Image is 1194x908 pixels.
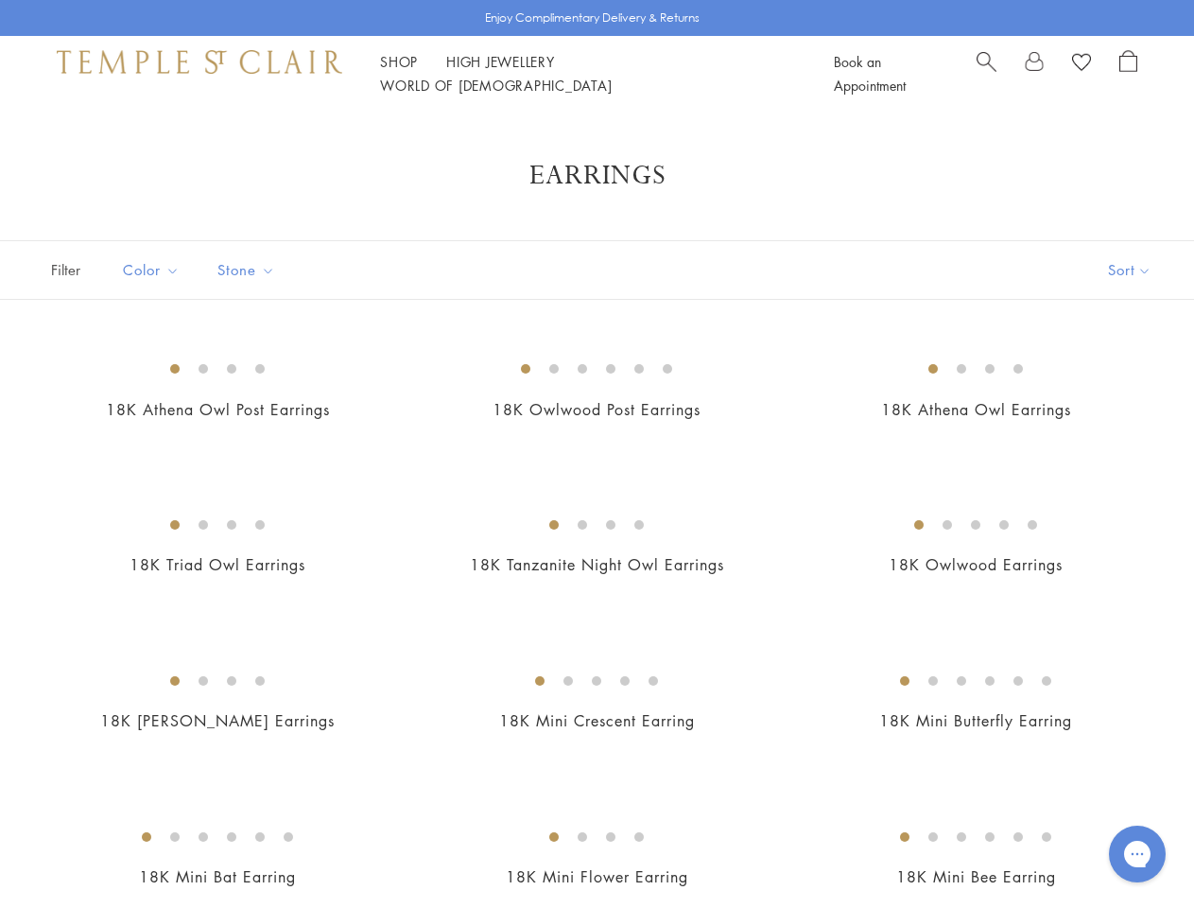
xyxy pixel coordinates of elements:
iframe: Gorgias live chat messenger [1099,819,1175,889]
a: 18K Owlwood Post Earrings [493,399,701,420]
span: Stone [208,258,289,282]
a: 18K Athena Owl Post Earrings [106,399,330,420]
a: 18K Mini Flower Earring [506,866,688,887]
img: Temple St. Clair [57,50,342,73]
a: Search [977,50,996,97]
a: World of [DEMOGRAPHIC_DATA]World of [DEMOGRAPHIC_DATA] [380,76,612,95]
button: Stone [203,249,289,291]
a: View Wishlist [1072,50,1091,79]
p: Enjoy Complimentary Delivery & Returns [485,9,700,27]
button: Show sort by [1065,241,1194,299]
a: 18K Mini Crescent Earring [499,710,695,731]
a: 18K Owlwood Earrings [889,554,1063,575]
a: High JewelleryHigh Jewellery [446,52,555,71]
a: 18K Athena Owl Earrings [881,399,1071,420]
a: Book an Appointment [834,52,906,95]
span: Color [113,258,194,282]
a: Open Shopping Bag [1119,50,1137,97]
a: 18K [PERSON_NAME] Earrings [100,710,335,731]
a: ShopShop [380,52,418,71]
a: 18K Tanzanite Night Owl Earrings [470,554,724,575]
a: 18K Mini Bee Earring [896,866,1056,887]
a: 18K Triad Owl Earrings [130,554,305,575]
nav: Main navigation [380,50,791,97]
a: 18K Mini Butterfly Earring [879,710,1072,731]
a: 18K Mini Bat Earring [139,866,296,887]
button: Color [109,249,194,291]
h1: Earrings [76,159,1118,193]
